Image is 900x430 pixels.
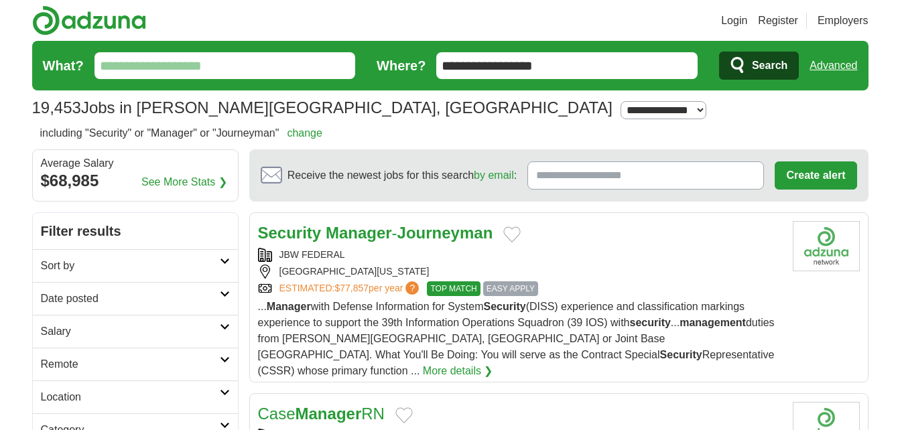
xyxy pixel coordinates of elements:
a: Date posted [33,282,238,315]
strong: Security [258,224,322,242]
a: by email [474,169,514,181]
strong: Manager [267,301,311,312]
div: $68,985 [41,169,230,193]
label: Where? [377,56,426,76]
span: EASY APPLY [483,281,538,296]
a: Employers [818,13,869,29]
a: See More Stats ❯ [141,174,227,190]
span: Receive the newest jobs for this search : [287,167,517,184]
strong: Journeyman [397,224,493,242]
a: Security Manager-Journeyman [258,224,493,242]
h2: including "Security" or "Manager" or "Journeyman" [40,125,322,141]
a: Location [33,380,238,413]
a: change [287,127,322,139]
h1: Jobs in [PERSON_NAME][GEOGRAPHIC_DATA], [GEOGRAPHIC_DATA] [32,98,613,117]
a: ESTIMATED:$77,857per year? [279,281,422,296]
a: CaseManagerRN [258,405,385,423]
h2: Sort by [41,258,220,274]
strong: management [680,317,746,328]
label: What? [43,56,84,76]
a: Register [758,13,798,29]
div: JBW FEDERAL [258,248,782,262]
div: [GEOGRAPHIC_DATA][US_STATE] [258,265,782,279]
img: Adzuna logo [32,5,146,35]
h2: Date posted [41,291,220,307]
div: Average Salary [41,158,230,169]
a: More details ❯ [423,363,493,379]
span: 19,453 [32,96,81,120]
strong: Security [484,301,526,312]
a: Login [721,13,747,29]
strong: Security [660,349,702,360]
a: Sort by [33,249,238,282]
h2: Salary [41,324,220,340]
h2: Location [41,389,220,405]
strong: Manager [296,405,362,423]
button: Add to favorite jobs [395,407,413,423]
img: Company logo [793,221,860,271]
h2: Filter results [33,213,238,249]
span: ? [405,281,419,295]
a: Salary [33,315,238,348]
span: TOP MATCH [427,281,480,296]
button: Add to favorite jobs [503,226,521,242]
h2: Remote [41,356,220,372]
a: Remote [33,348,238,380]
span: $77,857 [334,283,369,293]
strong: security [629,317,670,328]
span: ... with Defense Information for System (DISS) experience and classification markings experience ... [258,301,775,376]
strong: Manager [326,224,392,242]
